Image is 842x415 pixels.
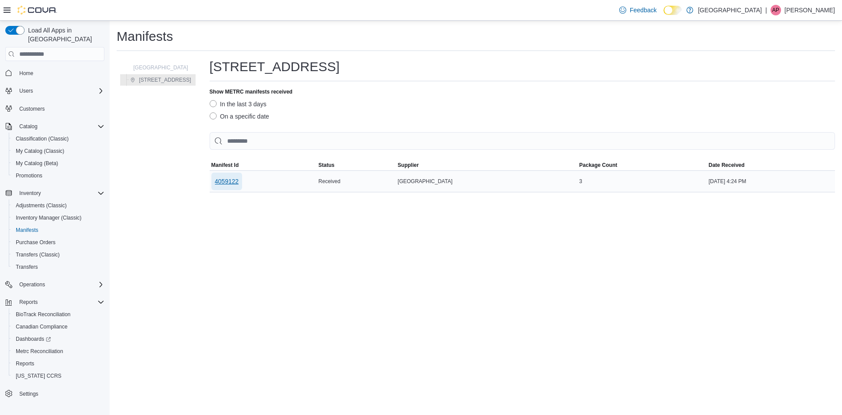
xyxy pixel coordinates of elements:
span: [GEOGRAPHIC_DATA] [398,178,453,185]
button: [STREET_ADDRESS] [127,75,195,85]
span: Reports [16,360,34,367]
span: Adjustments (Classic) [12,200,104,211]
a: Adjustments (Classic) [12,200,70,211]
button: 4059122 [211,173,243,190]
button: Canadian Compliance [9,321,108,333]
span: Manifests [12,225,104,235]
p: [GEOGRAPHIC_DATA] [698,5,762,15]
input: Dark Mode [664,6,682,15]
a: Canadian Compliance [12,321,71,332]
span: Reports [16,297,104,307]
a: Home [16,68,37,79]
span: 4059122 [215,177,239,186]
a: BioTrack Reconciliation [12,309,74,320]
span: Package Count [579,162,617,169]
span: Adjustments (Classic) [16,202,67,209]
a: Classification (Classic) [12,134,72,144]
span: Dashboards [16,336,51,343]
span: Users [19,87,33,94]
div: Alyssa Poage [771,5,781,15]
button: Users [2,85,108,97]
span: Operations [19,281,45,288]
input: This is a search bar. As you type, the results lower in the page will automatically filter. [210,132,835,150]
span: Reports [19,299,38,306]
span: Catalog [19,123,37,130]
a: Transfers [12,262,41,272]
span: Status [318,162,335,169]
button: Inventory Manager (Classic) [9,212,108,224]
button: Catalog [16,121,41,132]
span: Classification (Classic) [16,135,69,142]
span: Feedback [630,6,656,14]
button: Operations [2,278,108,291]
button: Users [16,86,36,96]
span: Washington CCRS [12,371,104,381]
span: Settings [16,388,104,399]
span: My Catalog (Beta) [16,160,58,167]
button: My Catalog (Beta) [9,157,108,170]
span: Manifests [16,227,38,234]
button: Metrc Reconciliation [9,345,108,357]
span: Settings [19,390,38,397]
a: Purchase Orders [12,237,59,248]
button: Inventory [2,187,108,199]
span: My Catalog (Beta) [12,158,104,169]
span: Home [16,67,104,78]
label: In the last 3 days [210,99,267,109]
button: Classification (Classic) [9,133,108,145]
span: Customers [16,103,104,114]
span: Transfers (Classic) [12,249,104,260]
button: My Catalog (Classic) [9,145,108,157]
button: Customers [2,102,108,115]
span: [STREET_ADDRESS] [139,76,191,83]
button: [GEOGRAPHIC_DATA] [121,62,192,73]
span: My Catalog (Classic) [12,146,104,156]
button: Transfers [9,261,108,273]
h1: [STREET_ADDRESS] [210,58,340,76]
span: Supplier [398,162,419,169]
a: Dashboards [12,334,54,344]
button: [US_STATE] CCRS [9,370,108,382]
a: Settings [16,389,42,399]
a: My Catalog (Classic) [12,146,68,156]
a: Customers [16,104,48,114]
a: My Catalog (Beta) [12,158,62,169]
a: [US_STATE] CCRS [12,371,65,381]
span: Inventory Manager (Classic) [16,214,82,221]
span: [GEOGRAPHIC_DATA] [133,64,188,71]
span: Classification (Classic) [12,134,104,144]
span: Reports [12,358,104,369]
span: Metrc Reconciliation [12,346,104,357]
span: My Catalog (Classic) [16,148,64,155]
span: Load All Apps in [GEOGRAPHIC_DATA] [25,26,104,43]
span: Manifest Id [211,162,239,169]
a: Inventory Manager (Classic) [12,213,85,223]
span: Date Received [709,162,745,169]
div: [DATE] 4:24 PM [707,176,835,187]
span: BioTrack Reconciliation [12,309,104,320]
span: Received [318,178,340,185]
span: Canadian Compliance [12,321,104,332]
button: Settings [2,387,108,400]
button: Promotions [9,170,108,182]
a: Metrc Reconciliation [12,346,67,357]
span: Operations [16,279,104,290]
button: Reports [9,357,108,370]
span: Inventory [16,188,104,198]
a: Dashboards [9,333,108,345]
button: Purchase Orders [9,236,108,249]
button: Operations [16,279,49,290]
a: Promotions [12,170,46,181]
img: Cova [18,6,57,14]
h1: Manifests [117,28,173,45]
span: Metrc Reconciliation [16,348,63,355]
span: AP [772,5,779,15]
span: Inventory Manager (Classic) [12,213,104,223]
span: 3 [579,178,582,185]
span: Canadian Compliance [16,323,68,330]
span: Catalog [16,121,104,132]
span: [US_STATE] CCRS [16,372,61,379]
span: BioTrack Reconciliation [16,311,71,318]
a: Manifests [12,225,42,235]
